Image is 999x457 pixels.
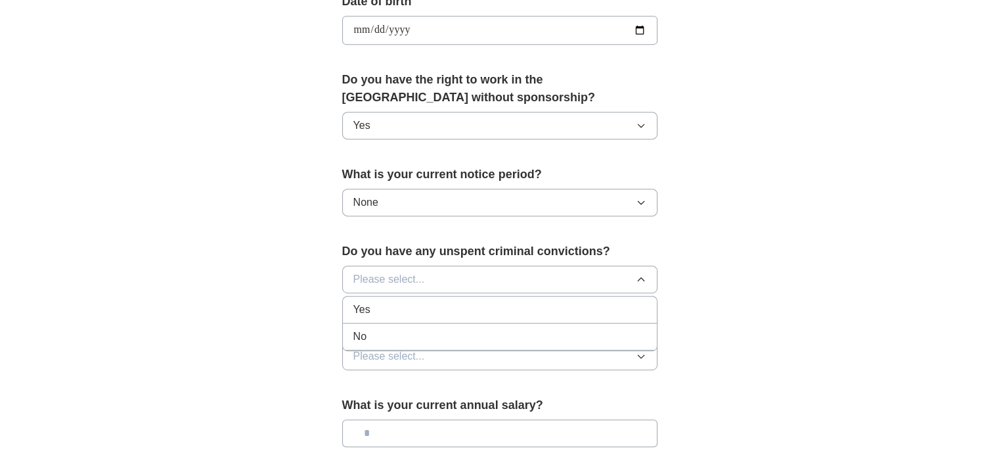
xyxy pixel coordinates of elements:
span: Yes [353,118,370,133]
button: Please select... [342,343,657,370]
span: Please select... [353,349,425,364]
button: None [342,189,657,216]
span: None [353,195,378,210]
label: Do you have the right to work in the [GEOGRAPHIC_DATA] without sponsorship? [342,71,657,107]
span: No [353,329,366,345]
span: Yes [353,302,370,318]
label: Do you have any unspent criminal convictions? [342,243,657,260]
button: Please select... [342,266,657,293]
label: What is your current notice period? [342,166,657,183]
span: Please select... [353,272,425,287]
label: What is your current annual salary? [342,397,657,414]
button: Yes [342,112,657,139]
